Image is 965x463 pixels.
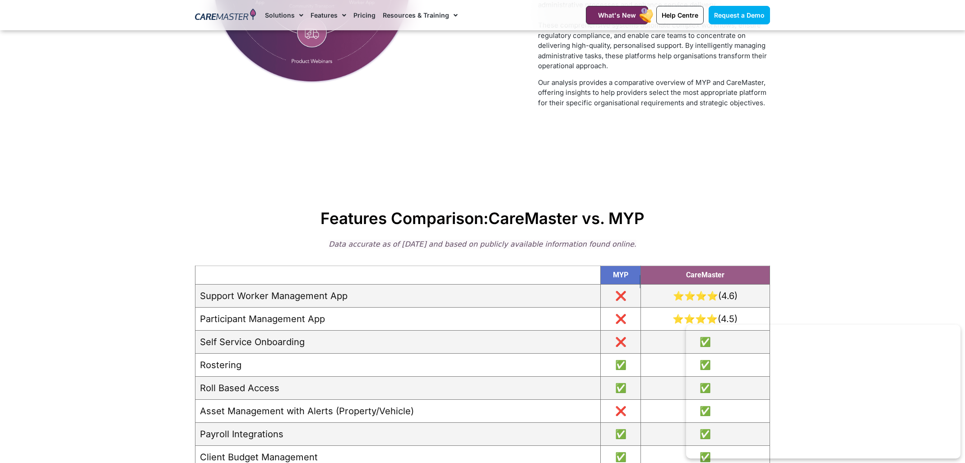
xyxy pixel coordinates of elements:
iframe: Popup CTA [686,325,960,458]
td: ✅ [601,354,640,377]
th: MYP [601,266,640,285]
th: CareMaster [640,266,770,285]
a: Help Centre [656,6,704,24]
span: Data accurate as of [DATE] and based on publicly available information found online. [329,240,636,248]
td: Payroll Integrations [195,423,601,446]
a: Request a Demo [709,6,770,24]
h2: Features Comparison: [195,209,770,228]
td: ✅ [640,354,770,377]
p: Our analysis provides a comparative overview of MYP and CareMaster, offering insights to help pro... [538,78,770,108]
td: ✅ [640,423,770,446]
span: CareMaster vs. MYP [488,209,645,228]
td: Asset Management with Alerts (Property/Vehicle) [195,400,601,423]
td: ✅ [640,400,770,423]
td: Participant Management App [195,308,601,331]
span: Help Centre [662,11,698,19]
td: ❌ [601,308,640,331]
td: Rostering [195,354,601,377]
td: ❌ [601,400,640,423]
td: Roll Based Access [195,377,601,400]
a: What's New [586,6,648,24]
td: ✅ [640,377,770,400]
img: CareMaster Logo [195,9,256,22]
td: ❌ [601,331,640,354]
td: ✅ [601,377,640,400]
td: ✅ [601,423,640,446]
td: Self Service Onboarding [195,331,601,354]
td: Support Worker Management App [195,285,601,308]
span: What's New [598,11,636,19]
span: Request a Demo [714,11,765,19]
td: ❌ [601,285,640,308]
td: ⭐⭐⭐⭐(4.6) [640,285,770,308]
td: ⭐⭐⭐⭐(4.5) [640,308,770,331]
td: ✅ [640,331,770,354]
